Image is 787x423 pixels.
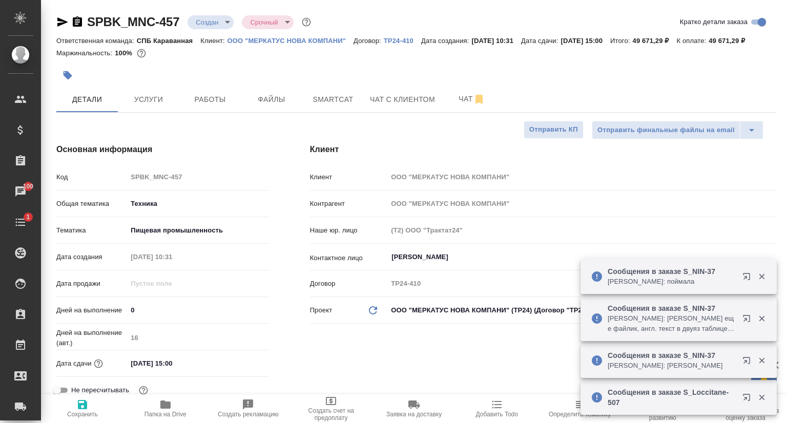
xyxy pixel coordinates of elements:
[736,387,761,412] button: Открыть в новой вкладке
[41,394,124,423] button: Сохранить
[56,279,127,289] p: Дата продажи
[56,358,92,369] p: Дата сдачи
[680,17,748,27] span: Кратко детали заказа
[447,93,496,105] span: Чат
[56,172,127,182] p: Код
[17,181,40,192] span: 100
[67,411,98,418] span: Сохранить
[310,172,388,182] p: Клиент
[56,16,69,28] button: Скопировать ссылку для ЯМессенджера
[137,37,201,45] p: СПБ Караванная
[633,37,677,45] p: 49 671,29 ₽
[124,93,173,106] span: Услуги
[127,276,217,291] input: Пустое поле
[387,196,776,211] input: Пустое поле
[751,314,772,323] button: Закрыть
[387,223,776,238] input: Пустое поле
[529,124,578,136] span: Отправить КП
[310,253,388,263] p: Контактное лицо
[218,411,279,418] span: Создать рекламацию
[56,143,269,156] h4: Основная информация
[127,195,268,213] div: Техника
[127,303,268,318] input: ✎ Введи что-нибудь
[455,394,539,423] button: Добавить Todo
[597,124,735,136] span: Отправить финальные файлы на email
[56,305,127,315] p: Дней на выполнение
[56,49,115,57] p: Маржинальность:
[144,411,187,418] span: Папка на Drive
[247,93,296,106] span: Файлы
[354,37,384,45] p: Договор:
[56,199,127,209] p: Общая тематика
[751,356,772,365] button: Закрыть
[608,387,736,408] p: Сообщения в заказе S_Loccitane-507
[127,170,268,184] input: Пустое поле
[127,222,268,239] div: Пищевая промышленность
[386,411,442,418] span: Заявка на доставку
[135,47,148,60] button: 0.00 RUB;
[608,303,736,313] p: Сообщения в заказе S_NIN-37
[751,393,772,402] button: Закрыть
[736,266,761,291] button: Открыть в новой вкладке
[188,15,234,29] div: Создан
[56,328,127,348] p: Дней на выполнение (авт.)
[207,394,290,423] button: Создать рекламацию
[751,272,772,281] button: Закрыть
[3,209,38,235] a: 1
[370,93,435,106] span: Чат с клиентом
[608,313,736,334] p: [PERSON_NAME]: [PERSON_NAME] еще файлик, англ. текст в двуяз таблице из чертежей стр 205-210
[736,308,761,333] button: Открыть в новой вкладке
[185,93,235,106] span: Работы
[524,121,584,139] button: Отправить КП
[608,350,736,361] p: Сообщения в заказе S_NIN-37
[20,212,36,222] span: 1
[193,18,221,27] button: Создан
[421,37,471,45] p: Дата создания:
[476,411,518,418] span: Добавить Todo
[549,411,611,418] span: Определить тематику
[372,394,455,423] button: Заявка на доставку
[384,37,421,45] p: ТР24-410
[300,15,313,29] button: Доп статусы указывают на важность/срочность заказа
[296,407,366,421] span: Создать счет на предоплату
[770,256,772,258] button: Open
[56,225,127,236] p: Тематика
[242,15,293,29] div: Создан
[709,37,753,45] p: 49 671,29 ₽
[137,384,150,397] button: Включи, если не хочешь, чтобы указанная дата сдачи изменилась после переставления заказа в 'Подтв...
[63,93,112,106] span: Детали
[3,179,38,204] a: 100
[387,302,776,319] div: ООО "МЕРКАТУС НОВА КОМПАНИ" (ТР24) (Договор "ТР24-410", контрагент "ООО "МЕРКАТУС НОВА КОМПАНИ"")
[310,199,388,209] p: Контрагент
[127,356,217,371] input: ✎ Введи что-нибудь
[310,279,388,289] p: Договор
[124,394,207,423] button: Папка на Drive
[56,37,137,45] p: Ответственная команда:
[227,36,354,45] a: ООО "МЕРКАТУС НОВА КОМПАНИ"
[384,36,421,45] a: ТР24-410
[200,37,227,45] p: Клиент:
[71,16,84,28] button: Скопировать ссылку
[87,15,179,29] a: SPBK_MNC-457
[608,361,736,371] p: [PERSON_NAME]: [PERSON_NAME]
[736,350,761,375] button: Открыть в новой вкладке
[521,37,561,45] p: Дата сдачи:
[561,37,610,45] p: [DATE] 15:00
[592,121,763,139] div: split button
[608,277,736,287] p: [PERSON_NAME]: поймала
[473,93,485,105] svg: Отписаться
[608,266,736,277] p: Сообщения в заказе S_NIN-37
[127,330,268,345] input: Пустое поле
[289,394,372,423] button: Создать счет на предоплату
[592,121,740,139] button: Отправить финальные файлы на email
[56,252,127,262] p: Дата создания
[677,37,709,45] p: К оплате:
[387,276,776,291] input: Пустое поле
[308,93,358,106] span: Smartcat
[387,170,776,184] input: Пустое поле
[471,37,521,45] p: [DATE] 10:31
[227,37,354,45] p: ООО "МЕРКАТУС НОВА КОМПАНИ"
[56,64,79,87] button: Добавить тэг
[310,143,776,156] h4: Клиент
[247,18,281,27] button: Срочный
